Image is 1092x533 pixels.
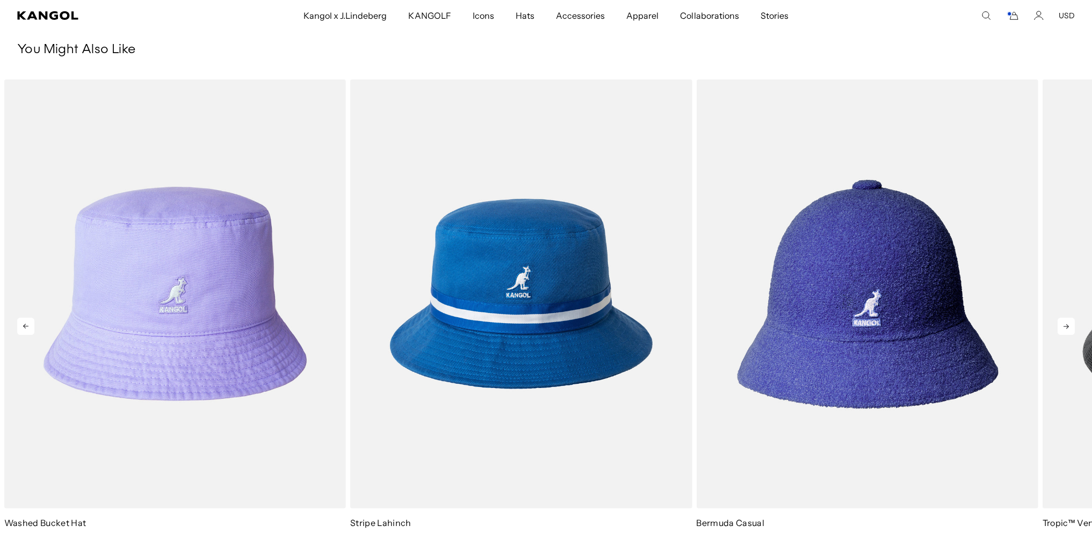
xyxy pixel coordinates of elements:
[17,42,1075,58] h3: You Might Also Like
[17,11,201,20] a: Kangol
[1006,11,1019,20] button: Cart
[4,79,346,508] img: Washed Bucket Hat
[1059,11,1075,20] button: USD
[1034,11,1044,20] a: Account
[4,517,86,528] a: Washed Bucket Hat
[696,79,1038,508] img: Bermuda Casual
[696,517,764,528] a: Bermuda Casual
[350,79,692,508] img: Stripe Lahinch
[981,11,991,20] summary: Search here
[350,517,411,528] a: Stripe Lahinch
